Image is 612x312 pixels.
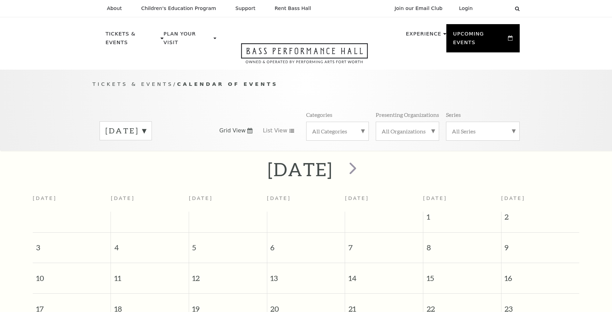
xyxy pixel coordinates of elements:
[111,233,189,256] span: 4
[484,5,508,12] select: Select:
[376,111,439,118] p: Presenting Organizations
[452,128,514,135] label: All Series
[219,127,246,134] span: Grid View
[501,233,579,256] span: 9
[267,191,345,212] th: [DATE]
[111,263,189,287] span: 11
[111,191,189,212] th: [DATE]
[501,212,579,225] span: 2
[339,157,364,182] button: next
[141,6,216,11] p: Children's Education Program
[189,233,267,256] span: 5
[501,263,579,287] span: 16
[306,111,332,118] p: Categories
[406,30,441,42] p: Experience
[345,191,423,212] th: [DATE]
[33,233,111,256] span: 3
[164,30,212,51] p: Plan Your Visit
[345,263,423,287] span: 14
[423,233,501,256] span: 8
[267,233,345,256] span: 6
[382,128,433,135] label: All Organizations
[33,191,111,212] th: [DATE]
[236,6,256,11] p: Support
[446,111,461,118] p: Series
[501,195,525,201] span: [DATE]
[33,263,111,287] span: 10
[423,212,501,225] span: 1
[453,30,507,51] p: Upcoming Events
[345,233,423,256] span: 7
[93,81,174,87] span: Tickets & Events
[423,195,447,201] span: [DATE]
[312,128,363,135] label: All Categories
[189,191,267,212] th: [DATE]
[263,127,287,134] span: List View
[268,158,333,180] h2: [DATE]
[93,80,520,89] p: /
[275,6,311,11] p: Rent Bass Hall
[107,6,122,11] p: About
[106,30,159,51] p: Tickets & Events
[177,81,278,87] span: Calendar of Events
[189,263,267,287] span: 12
[105,125,146,136] label: [DATE]
[423,263,501,287] span: 15
[267,263,345,287] span: 13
